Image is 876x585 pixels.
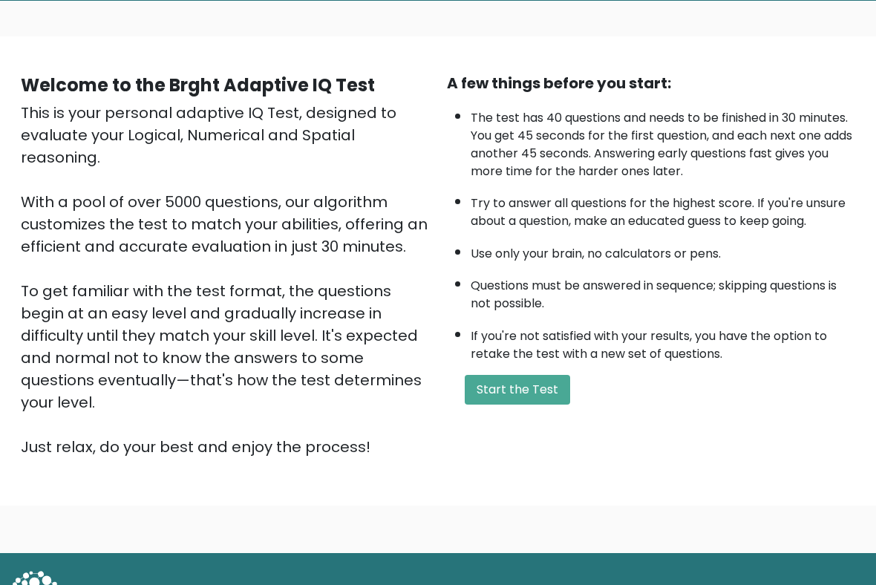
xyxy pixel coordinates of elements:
li: Try to answer all questions for the highest score. If you're unsure about a question, make an edu... [471,187,855,230]
li: Questions must be answered in sequence; skipping questions is not possible. [471,269,855,313]
li: The test has 40 questions and needs to be finished in 30 minutes. You get 45 seconds for the firs... [471,102,855,180]
div: A few things before you start: [447,72,855,94]
div: This is your personal adaptive IQ Test, designed to evaluate your Logical, Numerical and Spatial ... [21,102,429,458]
button: Start the Test [465,375,570,405]
li: Use only your brain, no calculators or pens. [471,238,855,263]
li: If you're not satisfied with your results, you have the option to retake the test with a new set ... [471,320,855,363]
b: Welcome to the Brght Adaptive IQ Test [21,73,375,97]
